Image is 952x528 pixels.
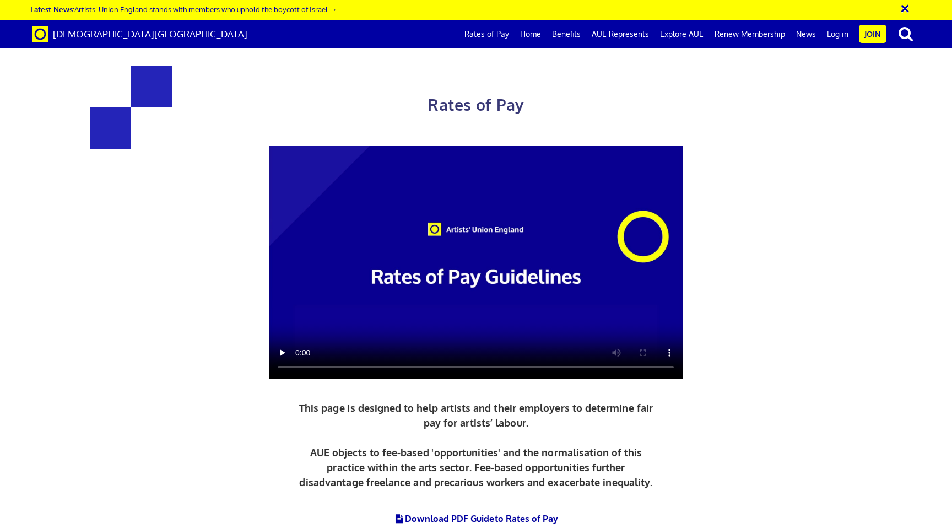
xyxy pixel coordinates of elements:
a: Join [859,25,886,43]
span: to Rates of Pay [495,513,559,524]
button: search [889,22,923,45]
p: This page is designed to help artists and their employers to determine fair pay for artists’ labo... [296,401,656,490]
a: Log in [821,20,854,48]
a: Download PDF Guideto Rates of Pay [394,513,559,524]
a: Home [515,20,547,48]
strong: Latest News: [30,4,74,14]
a: Benefits [547,20,586,48]
a: Rates of Pay [459,20,515,48]
a: Renew Membership [709,20,791,48]
a: Explore AUE [654,20,709,48]
a: Brand [DEMOGRAPHIC_DATA][GEOGRAPHIC_DATA] [24,20,256,48]
a: AUE Represents [586,20,654,48]
span: Rates of Pay [428,95,524,115]
a: Latest News:Artists’ Union England stands with members who uphold the boycott of Israel → [30,4,337,14]
span: [DEMOGRAPHIC_DATA][GEOGRAPHIC_DATA] [53,28,247,40]
a: News [791,20,821,48]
